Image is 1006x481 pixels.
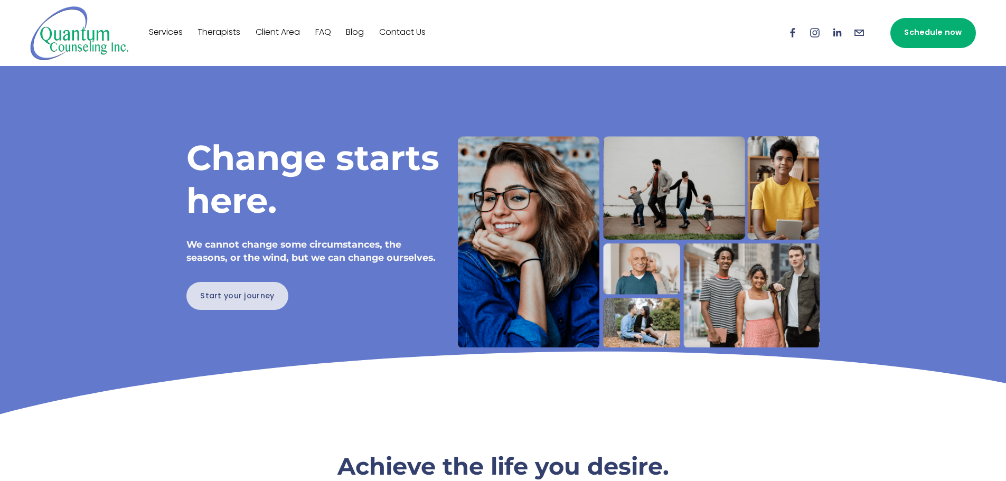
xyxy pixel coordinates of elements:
a: Schedule now [890,18,976,48]
a: Therapists [198,25,240,42]
a: FAQ [315,25,331,42]
a: Contact Us [379,25,426,42]
a: Client Area [256,25,300,42]
a: Instagram [809,27,821,39]
a: info@quantumcounselinginc.com [853,27,865,39]
a: Blog [346,25,364,42]
a: Start your journey [186,282,289,310]
a: Facebook [787,27,798,39]
a: LinkedIn [831,27,843,39]
a: Services [149,25,183,42]
img: Quantum Counseling Inc. | Change starts here. [30,5,129,61]
h4: We cannot change some circumstances, the seasons, or the wind, but we can change ourselves. [186,238,440,264]
h1: Change starts here. [186,136,440,221]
